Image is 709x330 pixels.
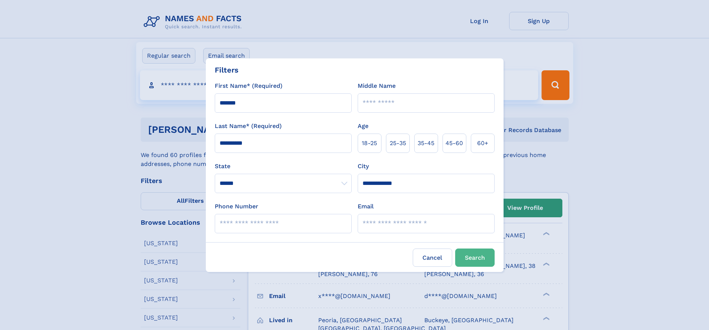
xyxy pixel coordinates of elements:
[358,162,369,171] label: City
[445,139,463,148] span: 45‑60
[455,249,495,267] button: Search
[215,202,258,211] label: Phone Number
[358,81,396,90] label: Middle Name
[215,162,352,171] label: State
[215,64,239,76] div: Filters
[215,81,282,90] label: First Name* (Required)
[477,139,488,148] span: 60+
[390,139,406,148] span: 25‑35
[358,202,374,211] label: Email
[418,139,434,148] span: 35‑45
[358,122,368,131] label: Age
[362,139,377,148] span: 18‑25
[413,249,452,267] label: Cancel
[215,122,282,131] label: Last Name* (Required)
